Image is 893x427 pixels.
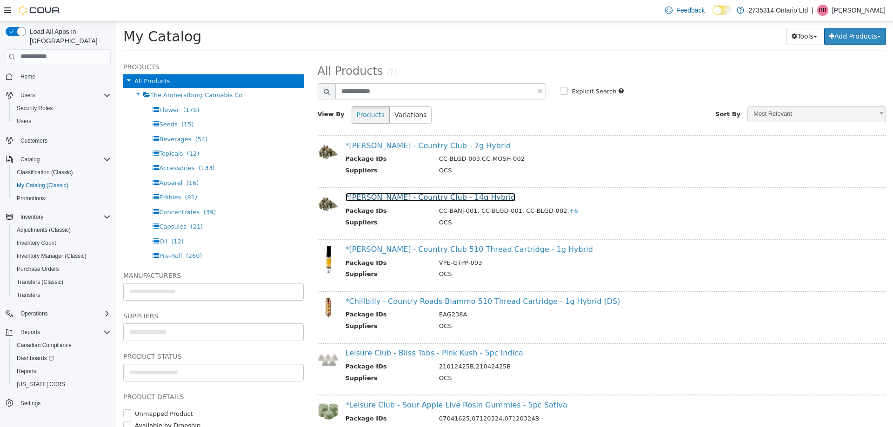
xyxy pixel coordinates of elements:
[453,186,462,193] span: +6
[13,379,111,390] span: Washington CCRS
[16,400,84,409] label: Available by Dropship
[17,252,87,260] span: Inventory Manager (Classic)
[9,236,114,250] button: Inventory Count
[708,7,770,24] button: Add Products
[235,85,273,102] button: Products
[34,70,127,77] span: The Amherstburg Cannabis Co
[631,85,770,101] a: Most Relevant
[17,327,44,338] button: Reports
[749,5,808,16] p: 2735314 Ontario Ltd
[17,118,31,125] span: Users
[270,47,280,55] small: (7)
[229,352,316,364] th: Suppliers
[661,1,708,20] a: Feedback
[17,211,47,223] button: Inventory
[229,237,316,249] th: Package IDs
[316,145,749,156] td: OCS
[20,73,35,80] span: Home
[13,237,111,249] span: Inventory Count
[17,154,111,165] span: Catalog
[229,379,451,388] a: *Leisure Club - Sour Apple Live Rosin Gummies - 5pc Sativa
[17,182,68,189] span: My Catalog (Classic)
[7,329,187,341] h5: Product Status
[9,339,114,352] button: Canadian Compliance
[7,249,187,260] h5: Manufacturers
[17,71,111,82] span: Home
[201,43,267,56] span: All Products
[67,85,83,92] span: (178)
[229,300,316,312] th: Suppliers
[316,289,749,300] td: EAG238A
[316,133,749,145] td: CC-BLGD-003,CC-MOSH-002
[316,352,749,364] td: OCS
[17,211,111,223] span: Inventory
[13,180,111,191] span: My Catalog (Classic)
[17,342,72,349] span: Canadian Compliance
[13,167,111,178] span: Classification (Classic)
[74,202,87,209] span: (21)
[43,231,66,238] span: Pre-Roll
[13,116,111,127] span: Users
[2,133,114,147] button: Customers
[43,158,66,165] span: Apparel
[13,237,60,249] a: Inventory Count
[229,248,316,260] th: Suppliers
[79,114,92,121] span: (54)
[71,129,83,136] span: (12)
[273,85,315,102] button: Variations
[13,180,72,191] a: My Catalog (Classic)
[20,400,40,407] span: Settings
[316,404,749,415] td: OCS
[13,193,49,204] a: Promotions
[43,143,78,150] span: Accessories
[316,237,749,249] td: VPE-GTPP-003
[2,89,114,102] button: Users
[7,370,187,381] h5: Product Details
[55,217,67,223] span: (12)
[17,327,111,338] span: Reports
[70,231,86,238] span: (260)
[17,398,44,409] a: Settings
[43,217,51,223] span: Oil
[229,404,316,415] th: Suppliers
[13,289,44,301] a: Transfers
[201,224,222,252] img: 150
[229,341,316,352] th: Package IDs
[832,5,886,16] p: [PERSON_NAME]
[9,365,114,378] button: Reports
[201,120,222,141] img: 150
[229,223,477,232] a: *[PERSON_NAME] - Country Club 510 Thread Cartridge - 1g Hybrid
[17,134,111,146] span: Customers
[2,210,114,223] button: Inventory
[9,192,114,205] button: Promotions
[13,167,77,178] a: Classification (Classic)
[7,289,187,300] h5: Suppliers
[17,169,73,176] span: Classification (Classic)
[19,6,60,15] img: Cova
[9,378,114,391] button: [US_STATE] CCRS
[13,340,111,351] span: Canadian Compliance
[13,103,111,114] span: Security Roles
[201,328,222,349] img: 150
[229,289,316,300] th: Package IDs
[7,40,187,51] h5: Products
[13,289,111,301] span: Transfers
[43,85,63,92] span: Flower
[20,156,40,163] span: Catalog
[316,393,749,404] td: 07041625,07120324,07120324B
[9,352,114,365] a: Dashboards
[670,7,706,24] button: Tools
[17,308,111,319] span: Operations
[13,103,56,114] a: Security Roles
[17,308,52,319] button: Operations
[68,172,81,179] span: (81)
[9,263,114,276] button: Purchase Orders
[17,154,43,165] button: Catalog
[13,224,111,236] span: Adjustments (Classic)
[17,368,36,375] span: Reports
[13,224,74,236] a: Adjustments (Classic)
[18,56,53,63] span: All Products
[9,102,114,115] button: Security Roles
[713,6,732,15] input: Dark Mode
[201,89,228,96] span: View By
